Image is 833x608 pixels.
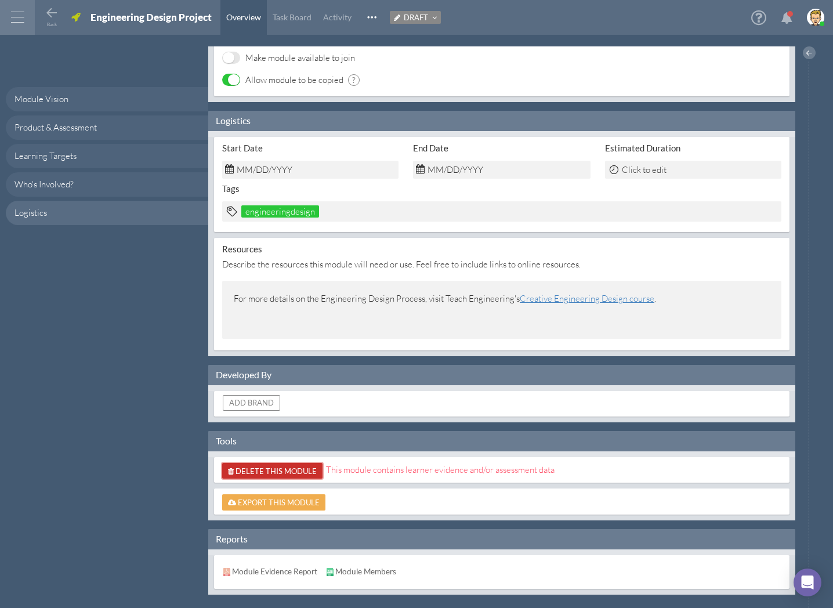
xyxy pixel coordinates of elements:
[335,566,396,578] span: Module Members
[216,533,248,544] span: Reports
[428,164,483,175] span: MM/DD/YYYY
[404,13,428,22] span: Draft
[326,568,334,576] img: link
[90,11,212,23] div: Engineering Design Project
[15,122,97,133] span: Product & Assessment
[222,244,781,255] h5: Resources
[807,9,824,26] img: image
[222,463,323,479] button: Delete This Module
[90,11,212,27] div: Engineering Design Project
[216,435,237,446] span: Tools
[226,12,261,22] span: Overview
[47,21,57,27] span: Back
[222,258,781,274] p: Describe the resources this module will need or use. Feel free to include links to online resources.
[520,293,654,304] a: Creative Engineering Design course
[241,205,319,218] li: engineeringdesign
[326,464,555,475] span: This module contains learner evidence and/or assessment data
[6,115,208,140] a: Product & Assessment
[216,115,251,126] span: Logistics
[15,150,77,161] span: Learning Targets
[238,498,320,507] span: Export This Module
[622,164,667,175] span: Click to edit
[223,395,280,411] button: Add Brand
[222,494,325,510] button: Export This Module
[15,207,47,218] span: Logistics
[223,52,234,63] span: OFF
[229,398,274,407] span: Add Brand
[794,569,821,596] div: Open Intercom Messenger
[15,93,68,104] span: Module Vision
[390,11,441,24] button: Draft
[245,74,348,86] span: Allow module to be copied
[234,292,770,308] p: For more details on the Engineering Design Process, visit Teach Engineering's .
[323,12,352,22] span: Activity
[605,143,781,154] h5: Estimated Duration
[232,566,317,578] span: Module Evidence Report
[6,87,208,111] a: Module Vision
[245,52,360,64] span: Make module available to join
[6,201,208,225] a: Logistics
[222,183,781,194] h5: Tags
[223,568,231,576] img: link
[222,143,399,154] h5: Start Date
[15,179,74,190] span: Who's Involved?
[6,172,208,197] a: Who's Involved?
[348,74,360,86] span: ?
[237,164,292,175] span: MM/DD/YYYY
[45,6,59,26] button: Back
[6,144,208,168] a: Learning Targets
[228,74,240,85] span: ON
[216,369,271,380] span: Developed By
[273,12,312,22] span: Task Board
[413,143,591,154] h5: End Date
[236,466,317,476] span: Delete This Module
